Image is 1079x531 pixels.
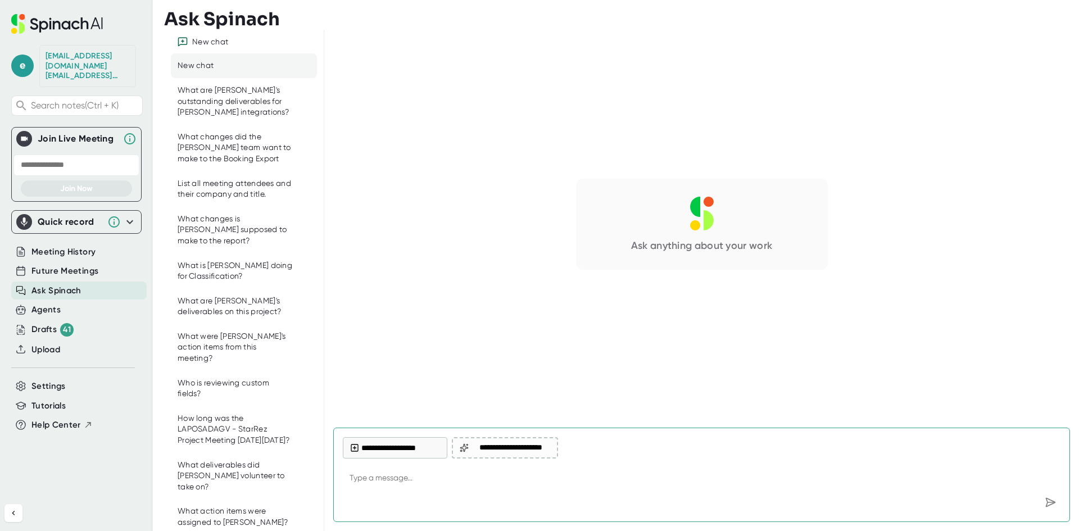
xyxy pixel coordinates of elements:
div: Join Live MeetingJoin Live Meeting [16,128,137,150]
div: Send message [1040,492,1060,512]
div: What action items were assigned to elijah? [178,506,293,528]
button: Tutorials [31,400,66,412]
button: Collapse sidebar [4,504,22,522]
div: What were Elijah's action items from this meeting? [178,331,293,364]
div: What changes is Elijah supposed to make to the report? [178,214,293,247]
div: Ask anything about your work [631,239,772,252]
div: New chat [192,37,228,47]
img: Join Live Meeting [19,133,30,144]
div: What are [PERSON_NAME]'s outstanding deliverables for [PERSON_NAME] integrations? [178,85,293,118]
div: What deliverables did Elijah volunteer to take on? [178,460,293,493]
span: Join Now [60,184,93,193]
button: Upload [31,343,60,356]
h3: Ask Spinach [164,8,280,30]
button: Join Now [21,180,132,197]
div: New chat [178,60,214,71]
button: Meeting History [31,246,96,258]
div: 41 [60,323,74,337]
div: edotson@starrez.com edotson@starrez.com [46,51,130,81]
button: Settings [31,380,66,393]
span: e [11,55,34,77]
button: Ask Spinach [31,284,81,297]
div: List all meeting attendees and their company and title. [178,178,293,200]
div: What is BLINN doing for Classification? [178,260,293,282]
div: What changes did the WINGATE team want to make to the Booking Export [178,131,293,165]
div: Quick record [16,211,137,233]
span: Help Center [31,419,81,432]
div: Join Live Meeting [38,133,117,144]
button: Drafts 41 [31,323,74,337]
span: Search notes (Ctrl + K) [31,100,139,111]
div: Drafts [31,323,74,337]
button: Future Meetings [31,265,98,278]
div: How long was the LAPOSADAGV - StarRez Project Meeting on Wednesday, Sep 24th 2025? [178,413,293,446]
button: Help Center [31,419,93,432]
div: Who is reviewing custom fields? [178,378,293,400]
div: What are Elijah's deliverables on this project? [178,296,293,317]
button: Agents [31,303,61,316]
div: Quick record [38,216,102,228]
